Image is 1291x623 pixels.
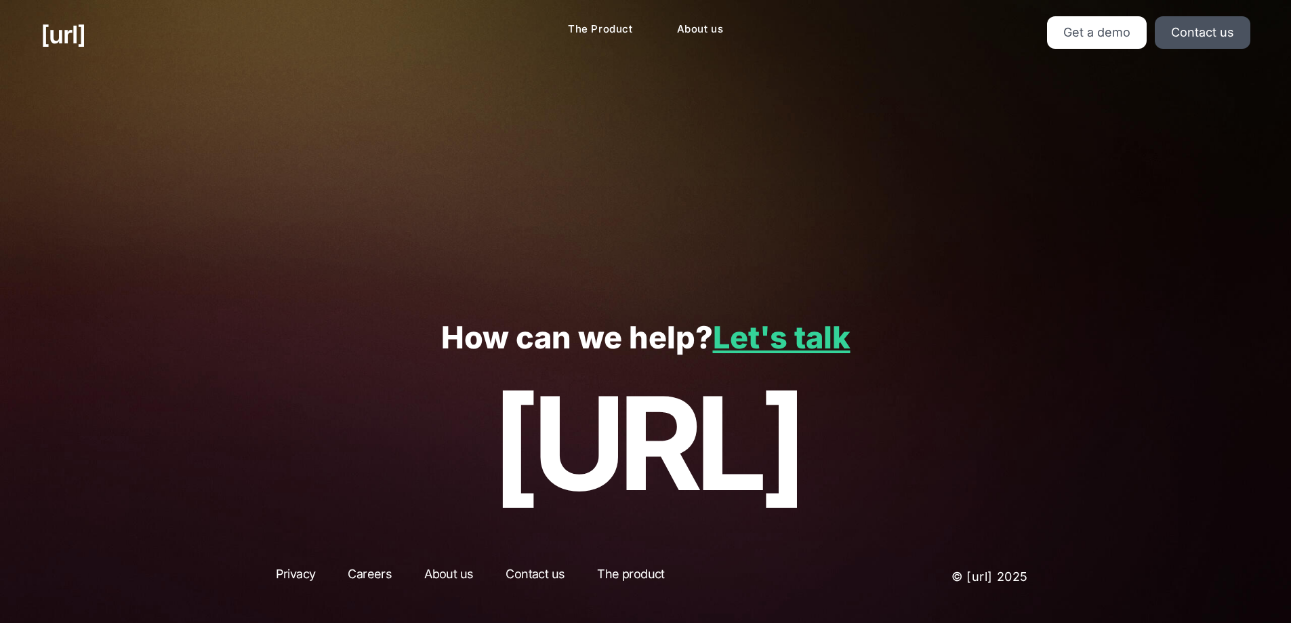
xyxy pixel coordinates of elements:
[585,565,676,589] a: The product
[1047,16,1147,49] a: Get a demo
[335,565,404,589] a: Careers
[1155,16,1250,49] a: Contact us
[264,565,328,589] a: Privacy
[713,319,851,356] a: Let's talk
[41,16,85,53] a: [URL]
[837,565,1029,589] p: © [URL] 2025
[666,16,735,43] a: About us
[412,565,485,589] a: About us
[557,16,644,43] a: The Product
[41,371,1250,516] p: [URL]
[41,321,1250,355] p: How can we help?
[493,565,577,589] a: Contact us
